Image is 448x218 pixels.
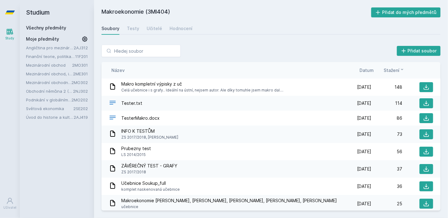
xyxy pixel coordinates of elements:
[75,54,88,59] a: 11F201
[121,204,337,210] span: učebnice
[26,114,74,120] a: Úvod do historie a kultury Číny - anglicky
[109,114,116,123] div: DOCX
[170,22,192,35] a: Hodnocení
[71,80,88,85] a: 2MO302
[357,115,371,121] span: [DATE]
[127,25,139,32] div: Testy
[357,84,371,90] span: [DATE]
[384,67,400,73] span: Stažení
[1,25,19,44] a: Study
[73,89,88,94] a: 2NJ302
[121,100,142,106] span: Tester.txt
[121,145,151,152] span: Prubezny test
[26,53,75,60] a: Finanční teorie, politika a instituce
[357,183,371,189] span: [DATE]
[371,201,402,207] div: 25
[109,99,116,108] div: TXT
[101,7,371,17] h2: Makroekonomie (3MI404)
[26,88,73,94] a: Obchodní němčina 2 (B2/C1)
[26,62,72,68] a: Mezinárodní obchod
[121,134,178,140] span: ZS 2017/2018, [PERSON_NAME]
[147,25,162,32] div: Učitelé
[371,7,441,17] button: Přidat do mých předmětů
[74,115,88,120] a: 2AJ419
[3,205,16,210] div: Uživatel
[397,46,441,56] button: Přidat soubor
[371,149,402,155] div: 56
[26,71,73,77] a: Mezinárodní obchod, investice a inovace
[357,149,371,155] span: [DATE]
[101,45,181,57] input: Hledej soubor
[121,163,177,169] span: ZÁVĚREČNÝ TEST - GRAFY
[26,36,59,42] span: Moje předměty
[121,128,178,134] span: INFO K TESTŮM
[26,45,74,51] a: Angličtina pro mezinárodní obchod 2 (C1)
[101,22,119,35] a: Soubory
[121,81,283,87] span: Makro kompletní výpisky z uč
[170,25,192,32] div: Hodnocení
[357,100,371,106] span: [DATE]
[101,25,119,32] div: Soubory
[147,22,162,35] a: Učitelé
[6,36,15,41] div: Study
[121,115,160,121] span: TesterMakro.docx
[26,97,71,103] a: Podnikání v globálním prostředí
[26,105,73,112] a: Světová ekonomika
[384,67,405,73] button: Stažení
[357,131,371,137] span: [DATE]
[73,106,88,111] a: 2SE202
[72,63,88,68] a: 2MO301
[73,71,88,76] a: 2ME301
[360,67,374,73] button: Datum
[121,180,180,186] span: Učebnice Soukup_full
[371,100,402,106] div: 114
[371,131,402,137] div: 73
[26,79,71,86] a: Mezinárodní obchodní operace
[111,67,125,73] button: Název
[26,25,66,30] a: Všechny předměty
[1,194,19,213] a: Uživatel
[371,84,402,90] div: 148
[357,166,371,172] span: [DATE]
[121,169,177,175] span: ZS 2017/2018
[121,186,180,193] span: komplet naskenovaná učebnice
[74,45,88,50] a: 2AJ312
[121,87,283,93] span: Celá učebnice i s grafy.. Ideální na ústní, nejsem autor. Ale díky tomuhle jsem makro dal....
[71,97,88,102] a: 2MO202
[371,183,402,189] div: 36
[121,198,337,204] span: Makroekonomie [PERSON_NAME], [PERSON_NAME], [PERSON_NAME], [PERSON_NAME], [PERSON_NAME]
[121,152,151,158] span: LS 2014/2015
[371,115,402,121] div: 86
[357,201,371,207] span: [DATE]
[127,22,139,35] a: Testy
[371,166,402,172] div: 37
